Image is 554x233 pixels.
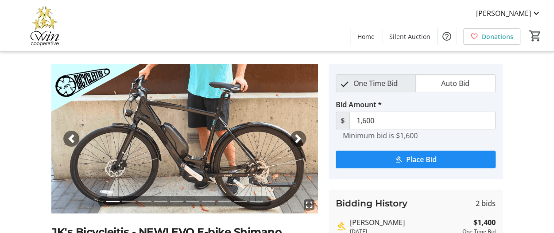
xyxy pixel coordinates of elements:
strong: $1,400 [473,217,496,228]
span: One Time Bid [348,75,403,92]
a: Home [350,28,382,45]
img: Victoria Women In Need Community Cooperative's Logo [5,4,84,48]
mat-icon: Highest bid [336,221,346,232]
button: Place Bid [336,151,496,168]
span: Place Bid [406,154,437,165]
mat-icon: fullscreen [304,199,314,210]
span: Home [357,32,375,41]
a: Donations [463,28,520,45]
a: Silent Auction [382,28,438,45]
span: [PERSON_NAME] [476,8,531,19]
span: Silent Auction [389,32,430,41]
img: Image [51,64,318,214]
span: $ [336,112,350,129]
span: Donations [482,32,513,41]
div: [PERSON_NAME] [350,217,459,228]
label: Bid Amount * [336,99,382,110]
span: Auto Bid [436,75,475,92]
span: 2 bids [476,198,496,209]
tr-hint: Minimum bid is $1,600 [343,131,418,140]
button: Cart [527,28,543,44]
button: Help [438,27,456,45]
button: [PERSON_NAME] [469,6,549,20]
h3: Bidding History [336,197,407,210]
